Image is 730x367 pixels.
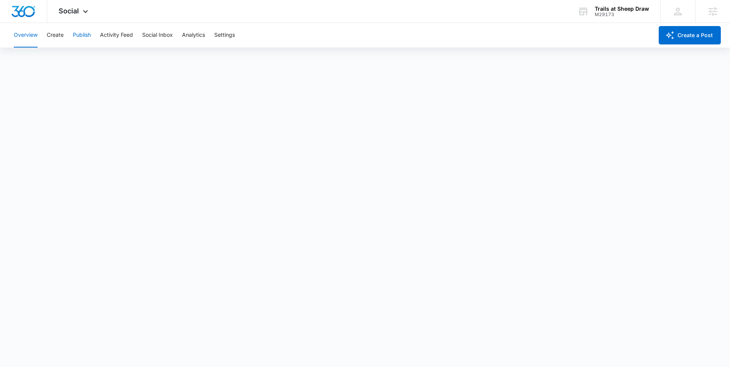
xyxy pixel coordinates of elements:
button: Create a Post [659,26,721,44]
button: Overview [14,23,38,48]
span: Social [59,7,79,15]
div: account name [595,6,649,12]
button: Create [47,23,64,48]
button: Publish [73,23,91,48]
button: Activity Feed [100,23,133,48]
button: Social Inbox [142,23,173,48]
button: Settings [214,23,235,48]
div: account id [595,12,649,17]
button: Analytics [182,23,205,48]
